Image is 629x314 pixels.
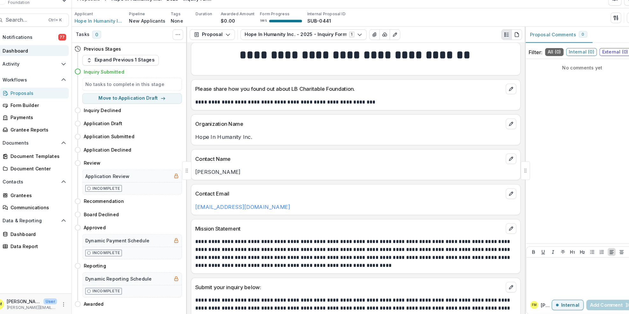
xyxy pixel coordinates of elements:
div: Ctrl + K [56,26,71,33]
div: Hope In Humanity Inc. - 2025 - Inquiry Form [118,5,214,12]
a: Document Templates [10,156,77,166]
p: $0.00 [224,27,238,33]
button: Search... [3,23,77,36]
button: Add Comment [577,300,624,310]
button: View Attached Files [367,38,377,48]
p: Please share how you found out about LB Charitable Foundation. [199,92,497,100]
h4: Awarded [91,300,111,307]
h4: Recommendation [91,201,130,208]
div: Grantee Reports [20,132,72,139]
p: Organization Name [199,126,497,133]
button: Open Contacts [3,181,77,191]
div: Proposals [20,96,72,103]
span: Notifications [13,43,67,49]
p: Mission Statement [199,227,497,235]
button: Open Activity [3,67,77,77]
div: Communications [20,207,72,214]
button: edit [499,226,510,236]
p: None [175,27,187,33]
button: Ordered List [588,250,596,257]
h4: Review [91,164,107,171]
button: edit [499,125,510,135]
p: Incomplete [99,252,126,257]
p: Contact Email [199,193,497,201]
button: Open Data & Reporting [3,218,77,228]
h4: Reporting [91,263,113,270]
button: edit [499,158,510,168]
button: Align Left [598,250,605,257]
span: Documents [13,146,67,151]
span: 77 [67,43,74,49]
button: Notifications77 [3,41,77,51]
button: Open entity switcher [68,3,77,15]
h3: Tasks [83,40,97,46]
a: Dashboard [3,54,77,64]
a: Dashboard [10,231,77,241]
button: Expand Previous 1 Stages [90,63,164,73]
button: PDF view [505,38,515,48]
img: LB Charitable Foundation [5,4,15,14]
p: Hope In Humanity Inc. [199,139,510,146]
a: Proposals [82,4,110,13]
p: Tags [175,20,185,26]
a: Form Builder [10,106,77,117]
nav: breadcrumb [82,4,217,13]
p: No comments yet [521,72,625,79]
a: Grantees [10,193,77,204]
div: Dashboard [20,233,72,239]
h4: Application Draft [91,126,128,132]
p: Awarded Amount [224,20,256,26]
a: Data Report [10,243,77,253]
a: Payments [10,118,77,129]
p: Filter: [521,56,535,64]
h4: Inquiry Declined [91,113,127,120]
a: [EMAIL_ADDRESS][DOMAIN_NAME] [199,207,291,213]
div: Form Builder [20,108,72,115]
div: Payments [20,120,72,127]
button: Internal [544,300,575,310]
div: Document Templates [20,158,72,164]
span: Contacts [13,183,67,189]
button: Proposal [194,38,237,48]
button: Open Workflows [3,82,77,92]
div: Data Report [20,245,72,251]
button: Underline [532,250,539,257]
button: Bullet List [579,250,587,257]
button: Align Right [617,250,624,257]
button: Partners [598,3,611,15]
p: [PERSON_NAME] [533,302,544,308]
span: Internal ( 0 ) [558,56,587,64]
p: [PERSON_NAME] [17,298,50,304]
button: More [68,300,75,308]
h5: No tasks to complete in this stage [93,88,183,95]
p: Internal [553,302,570,308]
button: edit [499,192,510,202]
h4: Inquiry Submitted [91,76,130,82]
span: Foundation [18,10,39,15]
span: 0 [573,41,575,45]
button: Strike [551,250,558,257]
div: Dashboard [13,55,72,62]
span: Activity [13,69,67,75]
p: Incomplete [99,189,126,195]
button: Open Documents [3,143,77,153]
h5: Dynamic Payment Schedule [93,239,155,246]
div: Grantees [20,195,72,202]
span: 0 [99,39,108,47]
span: Workflows [13,84,67,90]
div: Proposals [85,5,107,12]
h4: Previous Stages [91,54,127,61]
h4: Application Submitted [91,139,140,145]
a: Proposals [10,95,77,105]
h4: Approved [91,226,112,233]
button: Toggle View Cancelled Tasks [177,38,187,48]
p: SUB-0441 [307,27,330,33]
p: Internal Proposal ID [307,20,344,26]
p: User [52,298,65,304]
button: Align Center [607,250,615,257]
h4: Application Declined [91,151,137,158]
a: Grantee Reports [10,130,77,140]
div: Francisca Mendoza [525,303,529,306]
button: edit [499,91,510,101]
button: Proposal Comments [518,36,583,51]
